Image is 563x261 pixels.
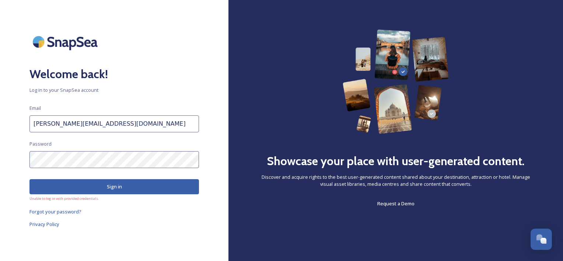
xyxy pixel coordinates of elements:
span: Email [29,105,41,112]
a: Privacy Policy [29,220,199,229]
img: SnapSea Logo [29,29,103,54]
span: Request a Demo [377,200,415,207]
span: Log in to your SnapSea account [29,87,199,94]
span: Password [29,140,52,147]
button: Open Chat [531,229,552,250]
a: Request a Demo [377,199,415,208]
span: Privacy Policy [29,221,59,227]
span: Discover and acquire rights to the best user-generated content shared about your destination, att... [258,174,534,188]
a: Forgot your password? [29,207,199,216]
button: Sign in [29,179,199,194]
h2: Showcase your place with user-generated content. [267,152,525,170]
span: Unable to log in with provided credentials. [29,196,199,201]
input: john.doe@snapsea.io [29,115,199,132]
h2: Welcome back! [29,65,199,83]
img: 63b42ca75bacad526042e722_Group%20154-p-800.png [343,29,449,134]
span: Forgot your password? [29,208,81,215]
